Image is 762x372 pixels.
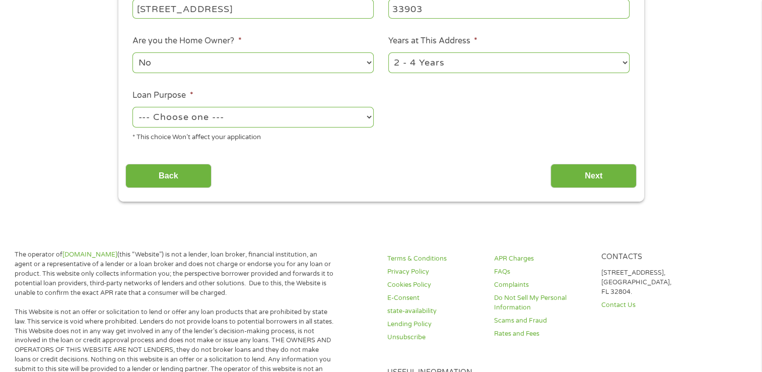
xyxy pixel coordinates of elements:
a: Complaints [494,280,589,290]
a: Do Not Sell My Personal Information [494,293,589,313]
input: Back [125,164,212,189]
a: Lending Policy [387,320,482,329]
label: Years at This Address [388,36,477,46]
a: FAQs [494,267,589,277]
label: Are you the Home Owner? [132,36,241,46]
p: The operator of (this “Website”) is not a lender, loan broker, financial institution, an agent or... [15,250,336,297]
input: Next [550,164,637,189]
a: Scams and Fraud [494,316,589,326]
a: Privacy Policy [387,267,482,277]
a: Unsubscribe [387,333,482,342]
a: APR Charges [494,254,589,264]
a: Terms & Conditions [387,254,482,264]
a: Contact Us [601,300,696,310]
a: Rates and Fees [494,329,589,339]
a: state-availability [387,306,482,316]
h4: Contacts [601,253,696,262]
p: [STREET_ADDRESS], [GEOGRAPHIC_DATA], FL 32804. [601,268,696,297]
a: Cookies Policy [387,280,482,290]
a: [DOMAIN_NAME] [62,251,117,259]
div: * This choice Won’t affect your application [132,129,374,143]
a: E-Consent [387,293,482,303]
label: Loan Purpose [132,90,193,101]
